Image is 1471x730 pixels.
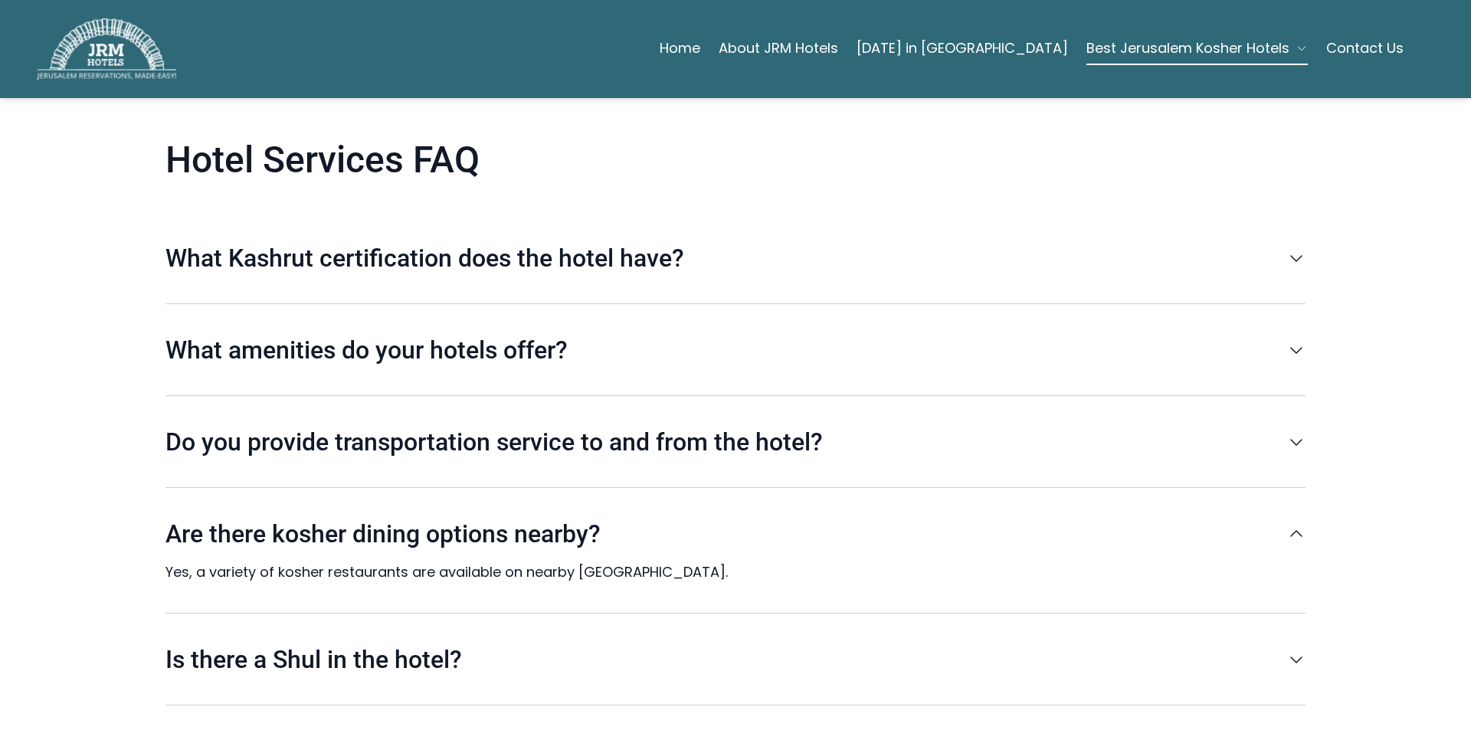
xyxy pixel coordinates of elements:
p: What amenities do your hotels offer? [165,335,1278,365]
a: [DATE] in [GEOGRAPHIC_DATA] [857,33,1068,64]
a: Contact Us [1326,33,1404,64]
button: Best Jerusalem Kosher Hotels [1086,33,1308,64]
p: Do you provide transportation service to and from the hotel? [165,427,1278,457]
p: What Kashrut certification does the hotel have? [165,243,1278,273]
h2: Hotel Services FAQ [165,139,480,182]
a: About JRM Hotels [719,33,838,64]
p: Are there kosher dining options nearby? [165,519,1278,549]
p: Is there a Shul in the hotel? [165,644,1278,675]
span: Best Jerusalem Kosher Hotels [1086,38,1289,59]
p: Yes, a variety of kosher restaurants are available on nearby [GEOGRAPHIC_DATA]. [165,561,1293,583]
a: Home [660,33,700,64]
img: JRM Hotels [37,18,176,80]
